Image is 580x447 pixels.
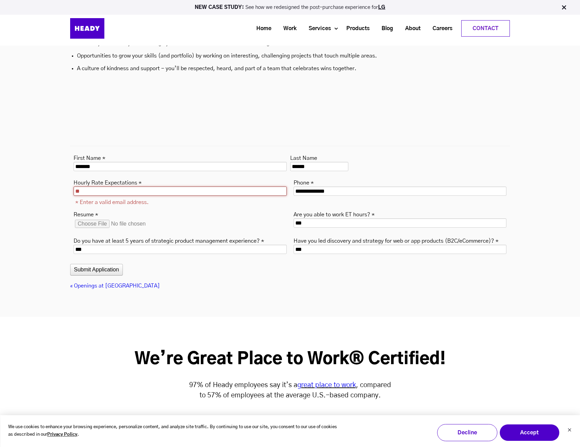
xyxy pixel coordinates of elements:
[248,22,275,35] a: Home
[373,22,397,35] a: Blog
[195,5,245,10] strong: NEW CASE STUDY:
[294,209,375,218] label: Are you able to work ET hours? *
[437,424,497,441] button: Decline
[74,209,98,218] label: Resume *
[47,431,77,439] a: Privacy Policy
[121,20,510,37] div: Navigation Menu
[74,199,149,206] label: * Enter a valid email address.
[294,178,314,187] label: Phone *
[77,65,503,72] p: A culture of kindness and support - you’ll be respected, heard, and part of a team that celebrate...
[300,22,334,35] a: Services
[290,153,317,162] label: Last Name
[294,236,499,245] label: Have you led discovery and strategy for web or app products (B2C/eCommerce)? *
[297,382,356,388] a: great place to work
[74,236,264,245] label: Do you have at least 5 years of strategic product management experience? *
[77,52,503,60] p: Opportunities to grow your skills (and portfolio) by working on interesting, challenging projects...
[338,22,373,35] a: Products
[462,21,510,36] a: Contact
[3,5,577,10] p: See how we redesigned the post-purchase experience for
[560,4,567,11] img: Close Bar
[8,423,340,439] p: We use cookies to enhance your browsing experience, personalize content, and analyze site traffic...
[378,5,385,10] a: LG
[74,153,105,162] label: First Name *
[70,264,123,276] button: Submit Application
[275,22,300,35] a: Work
[499,424,559,441] button: Accept
[424,22,456,35] a: Careers
[188,380,393,400] p: 97% of Heady employees say it’s a , compared to 57% of employees at the average U.S.-based company.
[70,283,160,289] a: « Openings at [GEOGRAPHIC_DATA]
[74,178,142,187] label: Hourly Rate Expectations *
[397,22,424,35] a: About
[567,427,571,434] button: Dismiss cookie banner
[70,18,104,39] img: Heady_Logo_Web-01 (1)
